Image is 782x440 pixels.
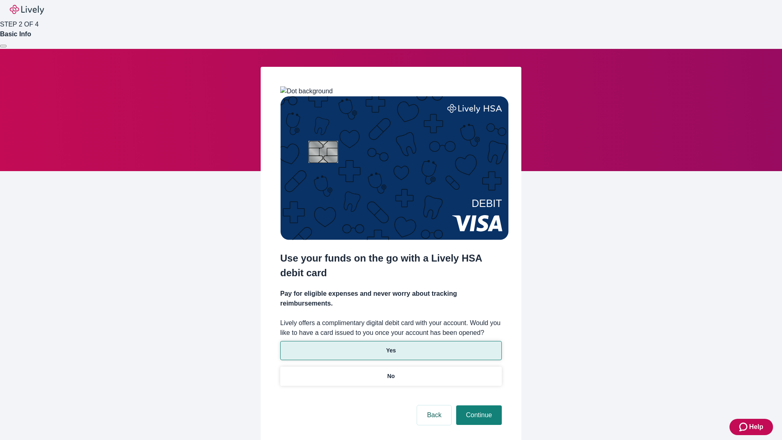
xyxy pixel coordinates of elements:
[739,422,749,432] svg: Zendesk support icon
[386,346,396,355] p: Yes
[280,289,502,308] h4: Pay for eligible expenses and never worry about tracking reimbursements.
[417,405,451,425] button: Back
[456,405,502,425] button: Continue
[387,372,395,381] p: No
[280,367,502,386] button: No
[280,96,509,240] img: Debit card
[280,341,502,360] button: Yes
[280,318,502,338] label: Lively offers a complimentary digital debit card with your account. Would you like to have a card...
[280,251,502,280] h2: Use your funds on the go with a Lively HSA debit card
[729,419,773,435] button: Zendesk support iconHelp
[10,5,44,15] img: Lively
[749,422,763,432] span: Help
[280,86,333,96] img: Dot background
